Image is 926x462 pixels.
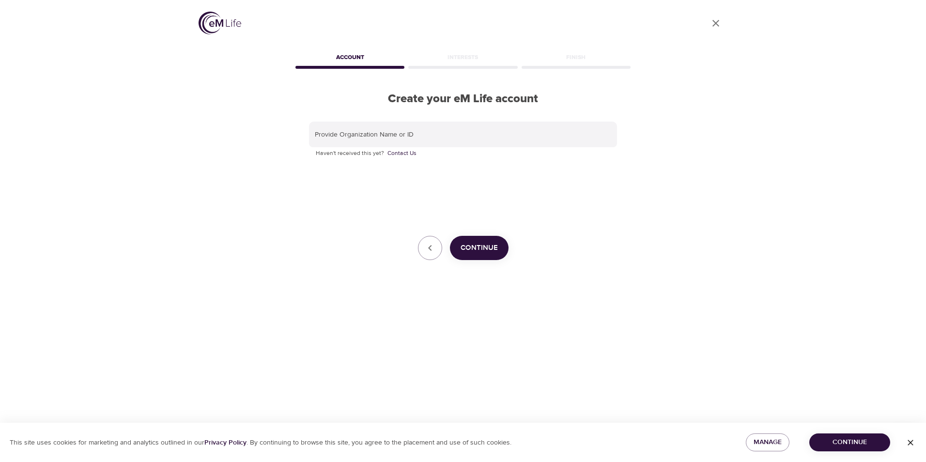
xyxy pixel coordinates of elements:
[746,433,789,451] button: Manage
[809,433,890,451] button: Continue
[461,242,498,254] span: Continue
[204,438,247,447] a: Privacy Policy
[754,436,782,448] span: Manage
[817,436,882,448] span: Continue
[293,92,633,106] h2: Create your eM Life account
[387,149,417,158] a: Contact Us
[316,149,610,158] p: Haven't received this yet?
[450,236,509,260] button: Continue
[704,12,727,35] a: close
[199,12,241,34] img: logo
